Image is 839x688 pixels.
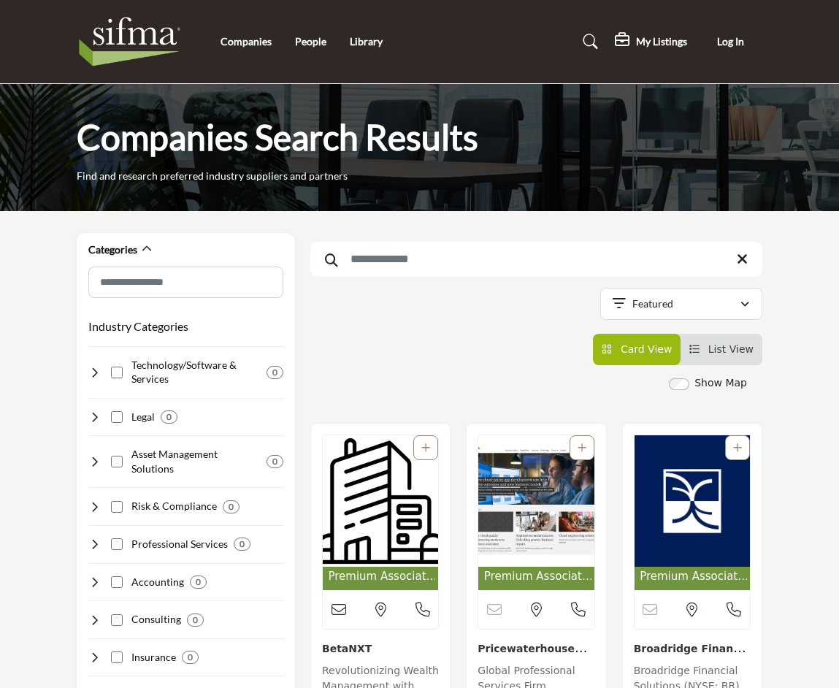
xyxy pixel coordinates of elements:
[635,435,750,591] a: Open Listing in new tab
[111,576,123,588] input: Select Accounting checkbox
[196,577,201,587] b: 0
[182,651,199,664] div: 0 Results For Insurance
[615,33,687,50] div: My Listings
[88,242,137,257] h2: Categories
[234,538,250,551] div: 0 Results For Professional Services
[295,35,326,47] a: People
[481,568,591,585] span: Premium Associate Member
[131,447,261,475] h4: Asset Management Solutions: Offering investment strategies, portfolio management, and performance...
[698,28,762,56] button: Log In
[708,343,754,355] span: List View
[267,366,283,379] div: 0 Results For Technology/Software & Services
[187,614,204,627] div: 0 Results For Consulting
[689,343,754,355] a: View List
[221,35,272,47] a: Companies
[111,411,123,423] input: Select Legal checkbox
[240,539,245,549] b: 0
[636,35,687,48] h5: My Listings
[161,410,177,424] div: 0 Results For Legal
[421,442,430,454] a: Add To List
[223,500,240,513] div: 0 Results For Risk & Compliance
[578,442,586,454] a: Add To List
[166,412,172,422] b: 0
[681,334,762,365] li: List View
[637,568,747,585] span: Premium Associate Member
[322,643,372,654] a: BetaNXT
[131,575,184,589] h4: Accounting: Providing financial reporting, auditing, tax, and advisory services to securities ind...
[350,35,383,47] a: Library
[111,456,123,467] input: Select Asset Management Solutions checkbox
[190,576,207,589] div: 0 Results For Accounting
[322,641,439,656] h3: BetaNXT
[600,288,762,320] button: Featured
[111,651,123,663] input: Select Insurance checkbox
[602,343,672,355] a: View Card
[111,367,123,378] input: Select Technology/Software & Services checkbox
[267,455,283,468] div: 0 Results For Asset Management Solutions
[632,297,673,311] p: Featured
[272,367,277,378] b: 0
[272,456,277,467] b: 0
[229,502,234,512] b: 0
[111,614,123,626] input: Select Consulting checkbox
[621,343,672,355] span: Card View
[323,435,438,567] img: BetaNXT
[131,650,176,665] h4: Insurance: Offering insurance solutions to protect securities industry firms from various risks.
[131,499,217,513] h4: Risk & Compliance: Helping securities industry firms manage risk, ensure compliance, and prevent ...
[733,442,742,454] a: Add To List
[88,318,188,335] button: Industry Categories
[88,267,283,298] input: Search Category
[717,35,744,47] span: Log In
[193,615,198,625] b: 0
[635,435,750,567] img: Broadridge Financial Solutions, Inc.
[77,169,348,183] p: Find and research preferred industry suppliers and partners
[478,435,594,591] a: Open Listing in new tab
[188,652,193,662] b: 0
[77,12,190,71] img: Site Logo
[131,358,261,386] h4: Technology/Software & Services: Developing and implementing technology solutions to support secur...
[77,115,478,160] h1: Companies Search Results
[694,375,747,391] label: Show Map
[478,435,594,567] img: PricewaterhouseCoopers LLP
[593,334,681,365] li: Card View
[569,30,608,53] a: Search
[131,410,155,424] h4: Legal: Providing legal advice, compliance support, and litigation services to securities industry...
[131,537,228,551] h4: Professional Services: Delivering staffing, training, and outsourcing services to support securit...
[634,641,751,656] h3: Broadridge Financial Solutions, Inc.
[131,612,181,627] h4: Consulting: Providing strategic, operational, and technical consulting services to securities ind...
[326,568,435,585] span: Premium Associate Member
[111,501,123,513] input: Select Risk & Compliance checkbox
[323,435,438,591] a: Open Listing in new tab
[478,641,594,656] h3: PricewaterhouseCoopers LLP
[111,538,123,550] input: Select Professional Services checkbox
[310,242,762,277] input: Search Keyword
